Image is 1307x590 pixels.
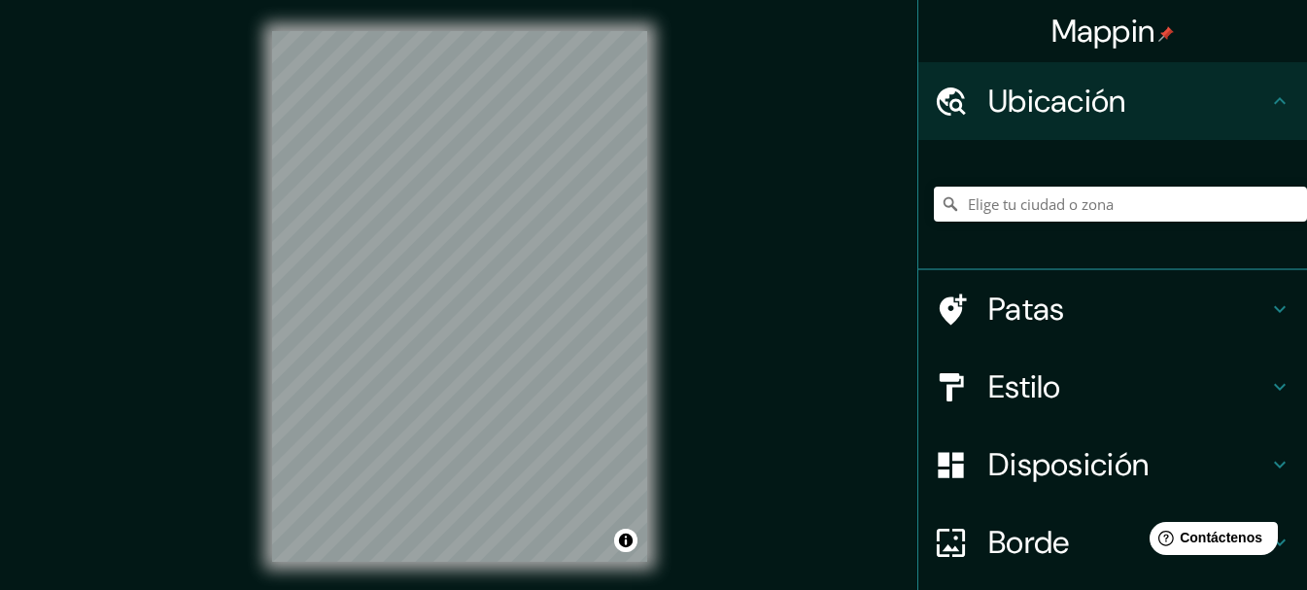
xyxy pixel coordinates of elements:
div: Ubicación [918,62,1307,140]
iframe: Lanzador de widgets de ayuda [1134,514,1286,569]
div: Disposición [918,426,1307,503]
font: Patas [988,289,1065,330]
font: Borde [988,522,1070,563]
font: Mappin [1051,11,1155,52]
button: Activar o desactivar atribución [614,529,637,552]
input: Elige tu ciudad o zona [934,187,1307,222]
div: Borde [918,503,1307,581]
div: Patas [918,270,1307,348]
font: Ubicación [988,81,1126,121]
font: Estilo [988,366,1061,407]
canvas: Mapa [272,31,647,562]
font: Disposición [988,444,1149,485]
div: Estilo [918,348,1307,426]
img: pin-icon.png [1158,26,1174,42]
